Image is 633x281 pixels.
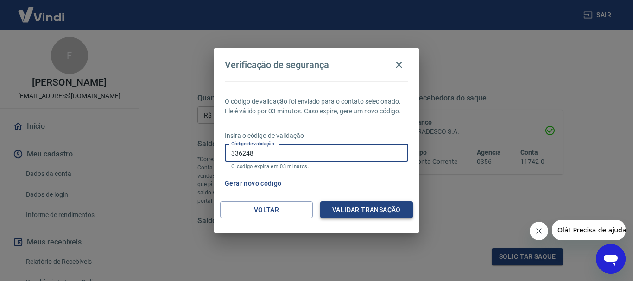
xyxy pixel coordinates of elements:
p: Insira o código de validação [225,131,408,141]
p: O código expira em 03 minutos. [231,163,402,169]
h4: Verificação de segurança [225,59,329,70]
label: Código de validação [231,140,274,147]
button: Voltar [220,201,313,219]
iframe: Mensagem da empresa [552,220,626,240]
button: Gerar novo código [221,175,285,192]
iframe: Fechar mensagem [530,222,548,240]
button: Validar transação [320,201,413,219]
p: O código de validação foi enviado para o contato selecionado. Ele é válido por 03 minutos. Caso e... [225,97,408,116]
iframe: Botão para abrir a janela de mensagens [596,244,626,274]
span: Olá! Precisa de ajuda? [6,6,78,14]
